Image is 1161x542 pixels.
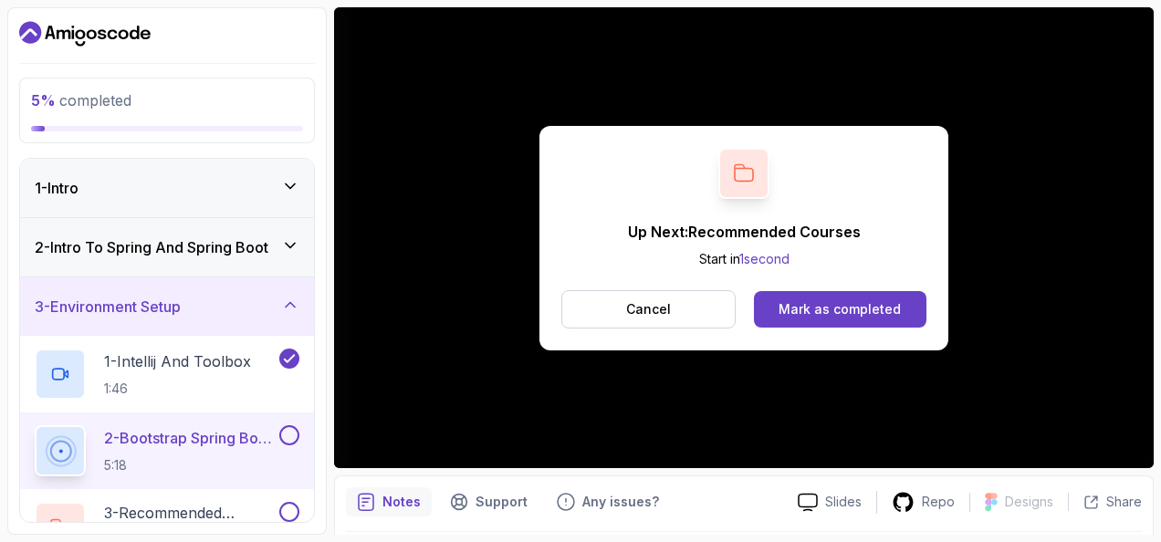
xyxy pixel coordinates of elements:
span: 1 second [739,251,790,266]
span: 5 % [31,91,56,109]
h3: 1 - Intro [35,177,78,199]
button: Mark as completed [754,291,926,328]
button: 3-Environment Setup [20,277,314,336]
a: Dashboard [19,19,151,48]
a: Slides [783,493,876,512]
p: Repo [922,493,955,511]
span: completed [31,91,131,109]
button: 1-Intellij And Toolbox1:46 [35,349,299,400]
button: Support button [439,487,539,516]
p: Notes [382,493,421,511]
p: Share [1106,493,1142,511]
p: Up Next: Recommended Courses [628,221,861,243]
h3: 2 - Intro To Spring And Spring Boot [35,236,268,258]
button: notes button [346,487,432,516]
p: Designs [1005,493,1053,511]
p: Any issues? [582,493,659,511]
p: Support [476,493,528,511]
p: 3 - Recommended Courses [104,502,276,524]
button: 2-Intro To Spring And Spring Boot [20,218,314,276]
button: 1-Intro [20,159,314,217]
iframe: 2 - Bootstrap Spring Boot Project [334,7,1154,468]
p: Start in [628,250,861,268]
button: Feedback button [546,487,670,516]
div: Mark as completed [779,300,901,318]
p: Slides [825,493,862,511]
a: Repo [877,491,969,514]
p: 2 - Bootstrap Spring Boot Project [104,427,276,449]
h3: 3 - Environment Setup [35,296,181,318]
p: Cancel [626,300,671,318]
button: Cancel [561,290,736,328]
p: 5:18 [104,456,276,474]
p: 1:46 [104,380,251,398]
button: Share [1068,493,1142,511]
p: 1 - Intellij And Toolbox [104,350,251,372]
button: 2-Bootstrap Spring Boot Project5:18 [35,425,299,476]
